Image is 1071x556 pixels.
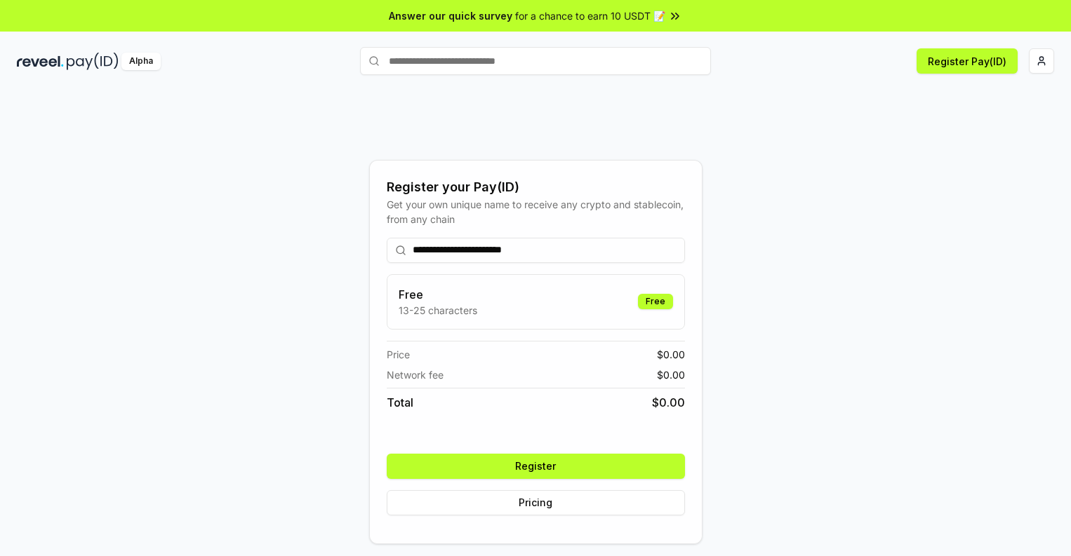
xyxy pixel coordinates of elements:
[387,197,685,226] div: Get your own unique name to receive any crypto and stablecoin, from any chain
[389,8,512,23] span: Answer our quick survey
[387,490,685,515] button: Pricing
[657,367,685,382] span: $ 0.00
[515,8,665,23] span: for a chance to earn 10 USDT 📝
[652,394,685,411] span: $ 0.00
[399,303,477,318] p: 13-25 characters
[387,177,685,197] div: Register your Pay(ID)
[387,454,685,479] button: Register
[638,294,673,309] div: Free
[399,286,477,303] h3: Free
[387,394,413,411] span: Total
[387,347,410,362] span: Price
[121,53,161,70] div: Alpha
[67,53,119,70] img: pay_id
[17,53,64,70] img: reveel_dark
[917,48,1018,74] button: Register Pay(ID)
[387,367,444,382] span: Network fee
[657,347,685,362] span: $ 0.00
